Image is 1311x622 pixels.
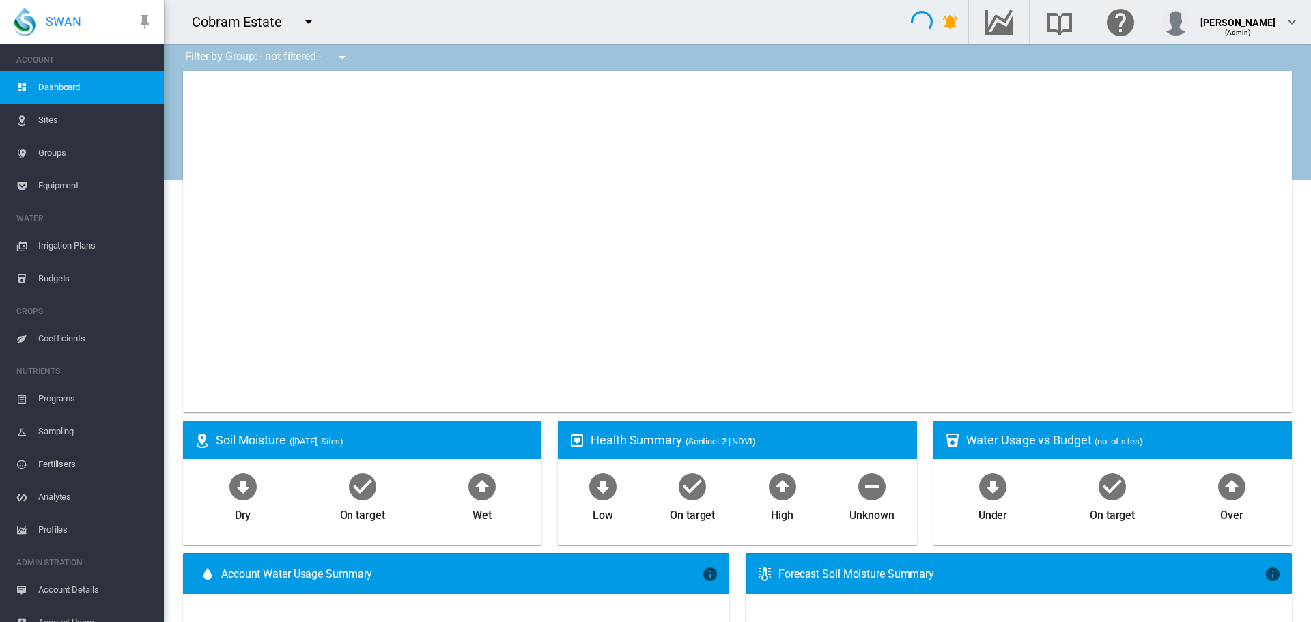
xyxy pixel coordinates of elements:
md-icon: icon-map-marker-radius [194,432,210,449]
img: profile.jpg [1162,8,1189,36]
md-icon: icon-menu-down [334,49,350,66]
span: Account Details [38,574,153,606]
md-icon: icon-menu-down [300,14,317,30]
md-icon: icon-chevron-down [1284,14,1300,30]
span: ([DATE], Sites) [290,436,344,447]
span: Budgets [38,262,153,295]
div: High [771,503,793,523]
md-icon: icon-checkbox-marked-circle [676,470,709,503]
div: Low [593,503,613,523]
div: Cobram Estate [192,12,294,31]
div: Unknown [849,503,894,523]
div: Filter by Group: - not filtered - [175,44,360,71]
div: On target [1090,503,1135,523]
span: Fertilisers [38,448,153,481]
button: icon-menu-down [328,44,356,71]
div: Water Usage vs Budget [966,432,1281,449]
div: Wet [473,503,492,523]
span: (Admin) [1225,29,1252,36]
md-icon: icon-cup-water [944,432,961,449]
span: CROPS [16,300,153,322]
span: Sampling [38,415,153,448]
span: ACCOUNT [16,49,153,71]
span: (no. of sites) [1095,436,1143,447]
span: Account Water Usage Summary [221,567,702,582]
md-icon: icon-checkbox-marked-circle [1096,470,1129,503]
md-icon: icon-pin [137,14,153,30]
md-icon: icon-checkbox-marked-circle [346,470,379,503]
span: (Sentinel-2 | NDVI) [686,436,756,447]
div: Forecast Soil Moisture Summary [778,567,1265,582]
md-icon: icon-arrow-up-bold-circle [766,470,799,503]
span: Programs [38,382,153,415]
md-icon: icon-water [199,566,216,582]
md-icon: icon-arrow-up-bold-circle [466,470,498,503]
button: icon-menu-down [295,8,322,36]
span: Dashboard [38,71,153,104]
span: Profiles [38,513,153,546]
span: Analytes [38,481,153,513]
md-icon: icon-arrow-down-bold-circle [587,470,619,503]
span: Sites [38,104,153,137]
div: Soil Moisture [216,432,531,449]
div: Under [978,503,1008,523]
span: WATER [16,208,153,229]
md-icon: icon-bell-ring [942,14,959,30]
span: ADMINISTRATION [16,552,153,574]
md-icon: Go to the Data Hub [983,14,1015,30]
md-icon: icon-thermometer-lines [757,566,773,582]
md-icon: icon-information [702,566,718,582]
md-icon: Search the knowledge base [1043,14,1076,30]
div: On target [670,503,715,523]
div: Over [1220,503,1243,523]
md-icon: icon-information [1265,566,1281,582]
md-icon: icon-arrow-down-bold-circle [976,470,1009,503]
span: SWAN [46,13,81,30]
span: Irrigation Plans [38,229,153,262]
md-icon: icon-minus-circle [856,470,888,503]
md-icon: icon-heart-box-outline [569,432,585,449]
span: Groups [38,137,153,169]
span: Coefficients [38,322,153,355]
md-icon: Click here for help [1104,14,1137,30]
div: On target [340,503,385,523]
img: SWAN-Landscape-Logo-Colour-drop.png [14,8,36,36]
md-icon: icon-arrow-up-bold-circle [1215,470,1248,503]
div: Dry [235,503,251,523]
div: Health Summary [591,432,905,449]
span: Equipment [38,169,153,202]
div: [PERSON_NAME] [1200,10,1275,24]
span: NUTRIENTS [16,361,153,382]
button: icon-bell-ring [937,8,964,36]
md-icon: icon-arrow-down-bold-circle [227,470,259,503]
